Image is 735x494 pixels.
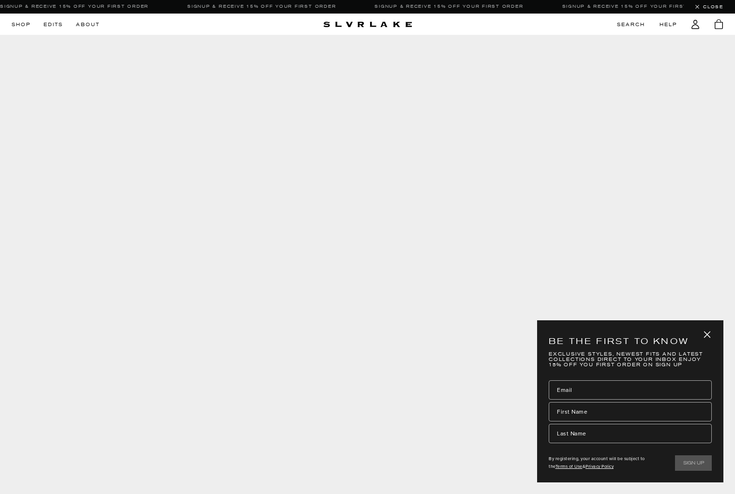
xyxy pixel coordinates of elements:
[549,402,712,421] input: First Name
[703,4,723,10] span: Close
[660,22,677,29] a: Help
[562,4,711,10] a: Signup & Receive 15% Off Your First Order
[714,14,723,35] button: Show bag
[76,22,100,29] a: About
[375,4,523,10] a: Signup & Receive 15% Off Your First Order
[549,352,712,380] p: Exclusive styles, newest fits and latest collections direct to your inbox Enjoy 15% off you first...
[701,329,714,341] button: close
[549,332,712,352] p: Be the first to know
[555,464,583,469] a: Terms of Use
[585,464,614,469] a: Privacy Policy
[44,22,63,29] button: Edits
[549,380,712,400] input: Email
[549,424,712,443] input: Last Name
[617,22,645,29] button: Search
[12,22,30,29] a: Shop
[675,455,712,471] input: sign up
[684,4,735,10] button: Close
[549,455,645,471] p: By registering, your account will be subject to the &
[187,4,336,10] a: Signup & Receive 15% Off Your First Order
